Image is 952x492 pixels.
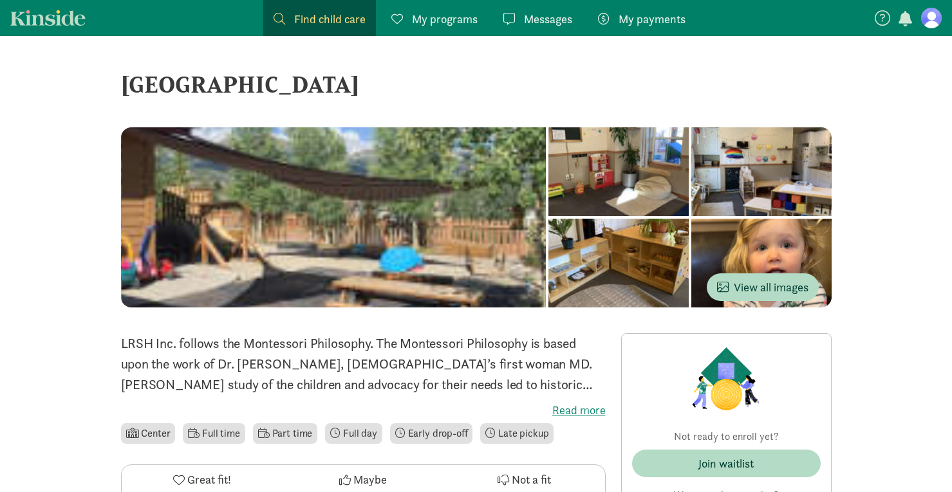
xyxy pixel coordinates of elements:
img: Provider logo [689,344,763,414]
span: Great fit! [187,471,231,488]
li: Full day [325,423,382,444]
span: My programs [412,10,478,28]
span: My payments [619,10,686,28]
li: Early drop-off [390,423,473,444]
li: Center [121,423,176,444]
p: LRSH Inc. follows the Montessori Philosophy. The Montessori Philosophy is based upon the work of ... [121,333,606,395]
a: Kinside [10,10,86,26]
li: Part time [253,423,317,444]
li: Late pickup [480,423,554,444]
p: Not ready to enroll yet? [632,429,821,444]
span: Find child care [294,10,366,28]
button: Join waitlist [632,450,821,477]
div: [GEOGRAPHIC_DATA] [121,67,832,102]
div: Join waitlist [698,455,754,472]
span: Not a fit [512,471,551,488]
button: View all images [707,273,819,301]
label: Read more [121,403,606,418]
span: Maybe [353,471,387,488]
li: Full time [183,423,245,444]
span: View all images [717,278,808,296]
span: Messages [524,10,572,28]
